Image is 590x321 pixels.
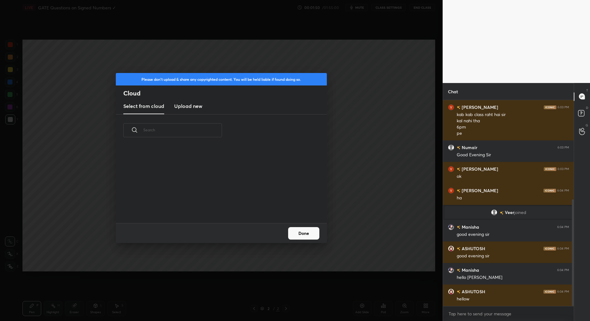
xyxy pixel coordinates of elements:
[457,130,569,137] div: pe
[586,123,588,128] p: G
[544,167,556,171] img: iconic-dark.1390631f.png
[460,104,498,110] h6: [PERSON_NAME]
[116,144,319,223] div: grid
[448,245,454,251] img: 66701396_77EB8FD9-6ECC-459E-9884-8875AC3DAE1F.png
[558,105,569,109] div: 6:03 PM
[288,227,319,240] button: Done
[457,275,569,281] div: hello [PERSON_NAME]
[457,146,460,149] img: no-rating-badge.077c3623.svg
[448,166,454,172] img: 0291924c7beb448bb0ac3878fcd6f0d3.jpg
[557,289,569,293] div: 6:04 PM
[460,166,498,172] h6: [PERSON_NAME]
[460,245,485,252] h6: ASHUTOSH
[460,224,479,230] h6: Manisha
[443,83,463,100] p: Chat
[443,100,574,306] div: grid
[557,225,569,229] div: 6:04 PM
[491,209,497,216] img: default.png
[460,288,485,295] h6: ASHUTOSH
[543,188,556,192] img: iconic-dark.1390631f.png
[457,247,460,250] img: no-rating-badge.077c3623.svg
[448,187,454,193] img: 0291924c7beb448bb0ac3878fcd6f0d3.jpg
[457,290,460,294] img: no-rating-badge.077c3623.svg
[457,173,569,180] div: ok
[558,167,569,171] div: 6:03 PM
[457,269,460,272] img: no-rating-badge.077c3623.svg
[457,226,460,229] img: no-rating-badge.077c3623.svg
[457,168,460,171] img: no-rating-badge.077c3623.svg
[174,102,202,110] h3: Upload new
[543,246,556,250] img: iconic-dark.1390631f.png
[448,267,454,273] img: 9927b2bef95e4965b20ad75401c6763a.jpg
[457,118,569,124] div: kal nahi tha
[557,188,569,192] div: 6:04 PM
[499,211,503,214] img: no-rating-badge.077c3623.svg
[448,288,454,294] img: 66701396_77EB8FD9-6ECC-459E-9884-8875AC3DAE1F.png
[558,145,569,149] div: 6:03 PM
[116,73,327,85] div: Please don't upload & share any copyrighted content. You will be held liable if found doing so.
[448,224,454,230] img: 9927b2bef95e4965b20ad75401c6763a.jpg
[123,89,327,97] h2: Cloud
[460,187,498,194] h6: [PERSON_NAME]
[457,106,460,109] img: no-rating-badge.077c3623.svg
[460,144,477,151] h6: Numair
[457,152,569,158] div: Good Evening Sir
[457,253,569,259] div: good evening sir
[457,189,460,192] img: no-rating-badge.077c3623.svg
[457,296,569,302] div: hellow
[143,117,222,143] input: Search
[457,231,569,238] div: good evening sir
[557,246,569,250] div: 6:04 PM
[586,88,588,93] p: T
[543,289,556,293] img: iconic-dark.1390631f.png
[514,210,526,215] span: joined
[457,112,569,118] div: kab kab class raht hai sir
[586,105,588,110] p: D
[544,105,556,109] img: iconic-dark.1390631f.png
[448,104,454,110] img: 0291924c7beb448bb0ac3878fcd6f0d3.jpg
[457,124,569,130] div: 6pm
[504,210,514,215] span: Veer
[557,268,569,272] div: 6:04 PM
[460,267,479,273] h6: Manisha
[448,144,454,150] img: default.png
[457,195,569,201] div: ha
[123,102,164,110] h3: Select from cloud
